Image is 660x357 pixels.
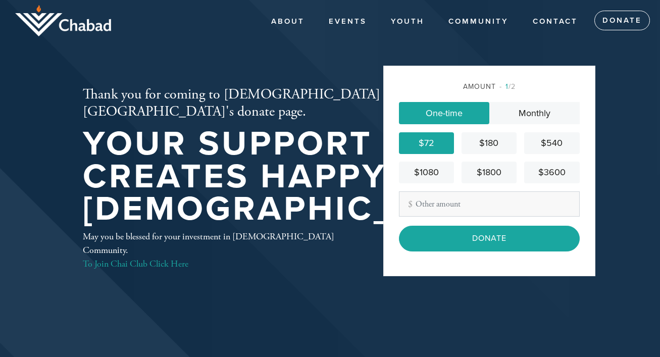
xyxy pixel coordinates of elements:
a: Monthly [489,102,580,124]
a: YOUTH [383,12,432,31]
a: $540 [524,132,579,154]
div: $3600 [528,166,575,179]
input: Other amount [399,191,580,217]
div: $540 [528,136,575,150]
span: /2 [499,82,516,91]
div: May you be blessed for your investment in [DEMOGRAPHIC_DATA] Community. [83,230,350,271]
a: One-time [399,102,489,124]
a: $1800 [462,162,517,183]
a: COMMUNITY [441,12,516,31]
input: Donate [399,226,580,251]
div: $1800 [466,166,513,179]
a: Contact [525,12,585,31]
a: Donate [594,11,650,31]
a: About [264,12,312,31]
a: $1080 [399,162,454,183]
span: 1 [505,82,509,91]
a: $180 [462,132,517,154]
div: $180 [466,136,513,150]
a: To Join Chai Club Click Here [83,258,188,270]
a: $3600 [524,162,579,183]
div: $1080 [403,166,450,179]
a: $72 [399,132,454,154]
img: logo_half.png [15,5,111,36]
h2: Thank you for coming to [DEMOGRAPHIC_DATA][GEOGRAPHIC_DATA]'s donate page. [83,86,516,120]
h1: Your support creates happy [DEMOGRAPHIC_DATA]! [83,128,516,226]
a: Events [321,12,374,31]
div: Amount [399,81,580,92]
div: $72 [403,136,450,150]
